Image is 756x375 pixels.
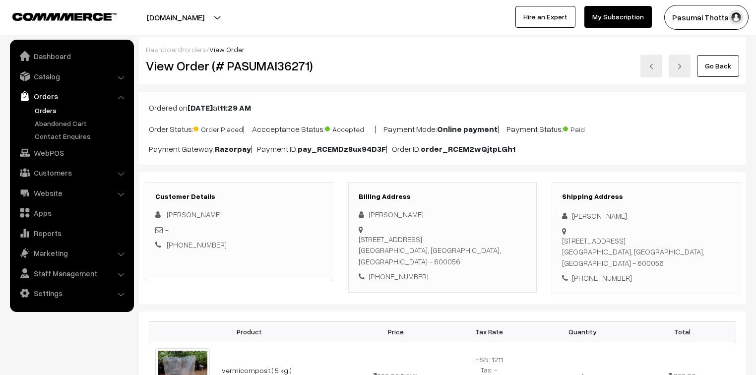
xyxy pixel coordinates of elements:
span: Accepted [325,122,375,134]
p: Payment Gateway: | Payment ID: | Order ID: [149,143,736,155]
a: Marketing [12,244,130,262]
span: Order Placed [193,122,243,134]
div: [PERSON_NAME] [562,210,730,222]
a: Apps [12,204,130,222]
button: [DOMAIN_NAME] [112,5,239,30]
span: [PERSON_NAME] [167,210,222,219]
h3: Shipping Address [562,192,730,201]
span: View Order [209,45,245,54]
b: [DATE] [188,103,213,113]
b: 11:29 AM [220,103,251,113]
th: Total [629,321,736,342]
span: HSN: 1211 Tax: - [475,355,503,374]
a: Go Back [697,55,739,77]
b: Online payment [437,124,498,134]
a: Staff Management [12,264,130,282]
a: Catalog [12,67,130,85]
div: [STREET_ADDRESS] [GEOGRAPHIC_DATA], [GEOGRAPHIC_DATA], [GEOGRAPHIC_DATA] - 600056 [359,234,526,267]
a: Reports [12,224,130,242]
h3: Customer Details [155,192,323,201]
p: Ordered on at [149,102,736,114]
img: COMMMERCE [12,13,117,20]
img: left-arrow.png [648,63,654,69]
b: Razorpay [215,144,251,154]
div: [PERSON_NAME] [359,209,526,220]
div: [STREET_ADDRESS] [GEOGRAPHIC_DATA], [GEOGRAPHIC_DATA], [GEOGRAPHIC_DATA] - 600056 [562,235,730,269]
b: order_RCEM2wQjtpLGh1 [421,144,515,154]
th: Product [149,321,349,342]
button: Pasumai Thotta… [664,5,749,30]
a: Website [12,184,130,202]
img: user [729,10,744,25]
a: WebPOS [12,144,130,162]
th: Price [349,321,442,342]
th: Tax Rate [442,321,536,342]
a: Orders [12,87,130,105]
a: Dashboard [12,47,130,65]
img: right-arrow.png [677,63,683,69]
th: Quantity [536,321,629,342]
a: Contact Enquires [32,131,130,141]
a: vermicompost ( 5 kg ) [222,366,292,375]
div: [PHONE_NUMBER] [562,272,730,284]
a: My Subscription [584,6,652,28]
div: / / [146,44,739,55]
a: orders [185,45,206,54]
h3: Billing Address [359,192,526,201]
a: COMMMERCE [12,10,99,22]
b: pay_RCEMDz8ux94D3F [298,144,386,154]
a: Customers [12,164,130,182]
h2: View Order (# PASUMAI36271) [146,58,334,73]
a: Abandoned Cart [32,118,130,128]
div: [PHONE_NUMBER] [359,271,526,282]
a: Hire an Expert [515,6,575,28]
span: Paid [563,122,613,134]
a: Orders [32,105,130,116]
div: - [155,224,323,236]
a: Dashboard [146,45,182,54]
p: Order Status: | Accceptance Status: | Payment Mode: | Payment Status: [149,122,736,135]
a: Settings [12,284,130,302]
a: [PHONE_NUMBER] [167,240,227,249]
